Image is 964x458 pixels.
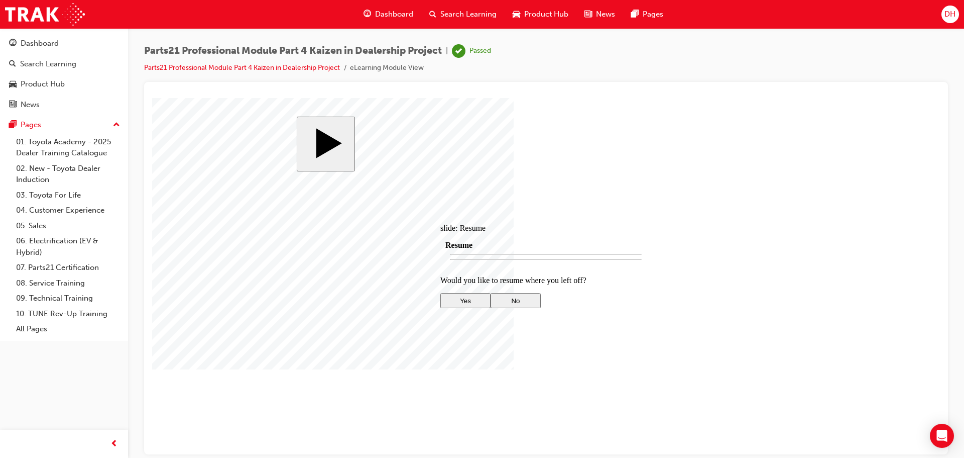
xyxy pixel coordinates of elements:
[596,9,615,20] span: News
[12,276,124,291] a: 08. Service Training
[350,62,424,74] li: eLearning Module View
[12,161,124,188] a: 02. New - Toyota Dealer Induction
[623,4,671,25] a: pages-iconPages
[513,8,520,21] span: car-icon
[21,38,59,49] div: Dashboard
[144,63,340,72] a: Parts21 Professional Module Part 4 Kaizen in Dealership Project
[113,119,120,132] span: up-icon
[930,424,954,448] div: Open Intercom Messenger
[144,45,442,57] span: Parts21 Professional Module Part 4 Kaizen in Dealership Project
[293,143,320,151] span: Resume
[288,195,338,210] button: Yes
[288,126,499,135] div: slide: Resume
[9,60,16,69] span: search-icon
[4,32,124,116] button: DashboardSearch LearningProduct HubNews
[12,291,124,306] a: 09. Technical Training
[21,119,41,131] div: Pages
[12,260,124,276] a: 07. Parts21 Certification
[4,34,124,53] a: Dashboard
[12,306,124,322] a: 10. TUNE Rev-Up Training
[4,116,124,134] button: Pages
[12,233,124,260] a: 06. Electrification (EV & Hybrid)
[364,8,371,21] span: guage-icon
[12,188,124,203] a: 03. Toyota For Life
[9,80,17,89] span: car-icon
[21,78,65,90] div: Product Hub
[4,55,124,73] a: Search Learning
[631,8,639,21] span: pages-icon
[452,44,465,58] span: learningRecordVerb_PASS-icon
[12,218,124,234] a: 05. Sales
[12,321,124,337] a: All Pages
[4,96,124,114] a: News
[429,8,436,21] span: search-icon
[469,46,491,56] div: Passed
[20,58,76,70] div: Search Learning
[505,4,576,25] a: car-iconProduct Hub
[355,4,421,25] a: guage-iconDashboard
[584,8,592,21] span: news-icon
[338,195,389,210] button: No
[576,4,623,25] a: news-iconNews
[421,4,505,25] a: search-iconSearch Learning
[288,178,499,187] p: Would you like to resume where you left off?
[4,75,124,94] a: Product Hub
[524,9,568,20] span: Product Hub
[9,39,17,48] span: guage-icon
[375,9,413,20] span: Dashboard
[446,45,448,57] span: |
[941,6,959,23] button: DH
[944,9,955,20] span: DH
[5,3,85,26] img: Trak
[440,9,497,20] span: Search Learning
[21,99,40,111] div: News
[9,101,17,110] span: news-icon
[643,9,663,20] span: Pages
[9,121,17,130] span: pages-icon
[110,438,118,450] span: prev-icon
[12,134,124,161] a: 01. Toyota Academy - 2025 Dealer Training Catalogue
[12,203,124,218] a: 04. Customer Experience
